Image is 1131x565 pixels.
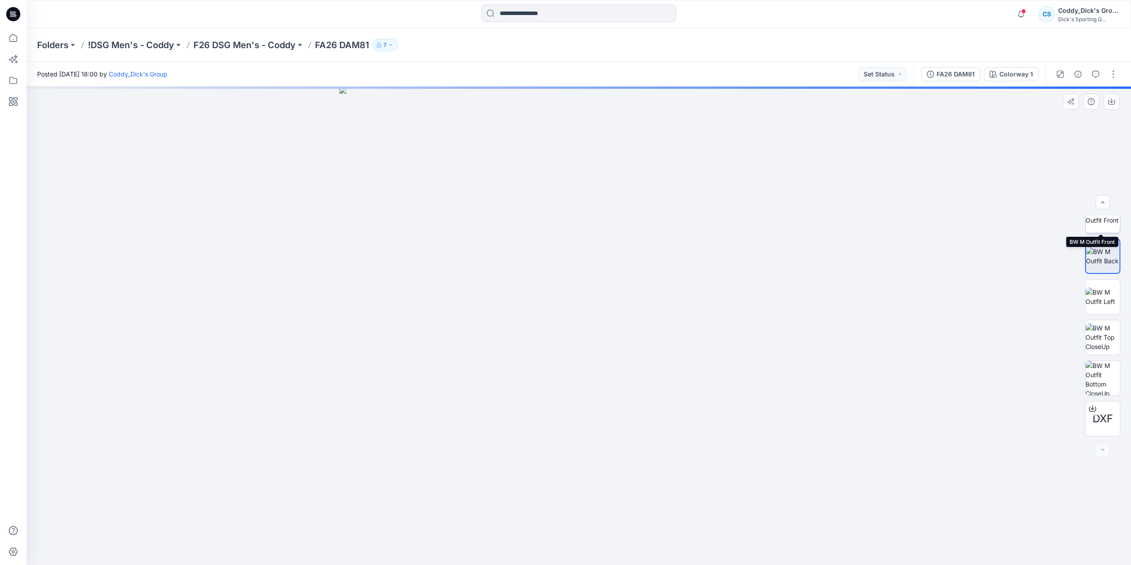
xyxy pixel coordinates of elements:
[339,87,818,565] img: eyJhbGciOiJIUzI1NiIsImtpZCI6IjAiLCJzbHQiOiJzZXMiLCJ0eXAiOiJKV1QifQ.eyJkYXRhIjp7InR5cGUiOiJzdG9yYW...
[383,40,387,50] p: 7
[1085,323,1120,351] img: BW M Outfit Top CloseUp
[315,39,369,51] p: FA26 DAM81
[937,69,975,79] div: FA26 DAM81
[1058,16,1120,23] div: Dick's Sporting G...
[1058,5,1120,16] div: Coddy_Dick's Group
[921,67,980,81] button: FA26 DAM81
[1071,67,1085,81] button: Details
[999,69,1033,79] div: Colorway 1
[1086,247,1120,265] img: BW M Outfit Back
[1093,411,1113,427] span: DXF
[37,39,68,51] a: Folders
[984,67,1039,81] button: Colorway 1
[109,70,167,78] a: Coddy_Dick's Group
[37,69,167,79] span: Posted [DATE] 18:00 by
[1039,6,1055,22] div: CS
[88,39,174,51] a: !DSG Men's - Coddy
[372,39,398,51] button: 7
[1085,206,1120,225] img: BW M Outfit Front
[1085,361,1120,395] img: BW M Outfit Bottom CloseUp
[194,39,296,51] a: F26 DSG Men's - Coddy
[1085,288,1120,306] img: BW M Outfit Left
